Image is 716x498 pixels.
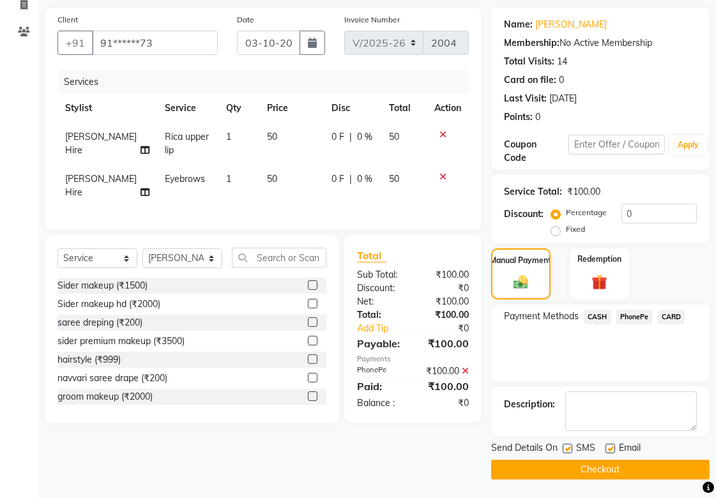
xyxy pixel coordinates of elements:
div: Services [59,70,478,94]
div: Card on file: [504,73,556,87]
div: ₹100.00 [413,336,479,351]
label: Date [237,14,254,26]
span: | [349,172,352,186]
span: 1 [226,131,231,142]
div: ₹100.00 [413,308,479,322]
button: +91 [57,31,93,55]
span: SMS [576,441,595,457]
div: PhonePe [347,365,413,378]
input: Search or Scan [232,248,326,268]
div: Discount: [504,207,544,221]
span: Total [357,249,386,262]
label: Redemption [577,253,621,265]
span: 0 F [331,130,344,144]
div: Coupon Code [504,138,568,165]
div: Description: [504,398,555,411]
th: Price [259,94,324,123]
th: Total [381,94,427,123]
span: 0 % [357,172,372,186]
span: 0 F [331,172,344,186]
div: [DATE] [549,92,577,105]
span: Send Details On [491,441,558,457]
div: 14 [557,55,567,68]
span: 1 [226,173,231,185]
a: [PERSON_NAME] [535,18,607,31]
div: ₹100.00 [413,379,479,394]
div: Discount: [347,282,413,295]
a: Add Tip [347,322,424,335]
div: Total Visits: [504,55,554,68]
span: Rica upper lip [165,131,209,156]
span: Eyebrows [165,173,205,185]
span: 50 [389,131,399,142]
div: Paid: [347,379,413,394]
div: Net: [347,295,413,308]
span: [PERSON_NAME] Hire [65,131,137,156]
div: ₹0 [413,282,479,295]
div: 0 [535,110,540,124]
div: 0 [559,73,564,87]
div: hairstyle (₹999) [57,353,121,366]
span: 0 % [357,130,372,144]
div: sider premium makeup (₹3500) [57,335,185,348]
th: Stylist [57,94,157,123]
div: ₹100.00 [413,365,479,378]
span: CARD [658,310,685,324]
div: saree dreping (₹200) [57,316,142,329]
div: Sider makeup hd (₹2000) [57,298,160,311]
div: Name: [504,18,533,31]
input: Search by Name/Mobile/Email/Code [92,31,218,55]
th: Action [427,94,469,123]
span: 50 [389,173,399,185]
label: Client [57,14,78,26]
div: Membership: [504,36,560,50]
span: PhonePe [616,310,653,324]
button: Checkout [491,460,710,479]
label: Manual Payment [491,255,552,266]
span: CASH [584,310,611,324]
div: ₹100.00 [567,185,600,199]
label: Percentage [566,207,607,218]
div: Last Visit: [504,92,547,105]
label: Invoice Number [344,14,400,26]
img: _cash.svg [509,274,533,290]
div: Service Total: [504,185,562,199]
div: Payments [357,354,469,365]
div: Balance : [347,396,413,410]
th: Disc [324,94,381,123]
span: [PERSON_NAME] Hire [65,173,137,198]
div: Sider makeup (₹1500) [57,279,148,292]
div: Payable: [347,336,413,351]
input: Enter Offer / Coupon Code [568,135,665,155]
span: 50 [267,173,277,185]
span: Email [619,441,641,457]
span: 50 [267,131,277,142]
div: Total: [347,308,413,322]
div: Points: [504,110,533,124]
span: Payment Methods [504,310,579,323]
th: Service [157,94,219,123]
div: groom makeup (₹2000) [57,390,153,404]
div: Sub Total: [347,268,413,282]
th: Qty [218,94,259,123]
button: Apply [670,135,706,155]
div: ₹0 [413,396,479,410]
div: ₹100.00 [413,268,479,282]
label: Fixed [566,223,585,235]
div: ₹0 [424,322,478,335]
div: navvari saree drape (₹200) [57,372,167,385]
div: ₹100.00 [413,295,479,308]
span: | [349,130,352,144]
img: _gift.svg [587,273,613,292]
div: No Active Membership [504,36,697,50]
